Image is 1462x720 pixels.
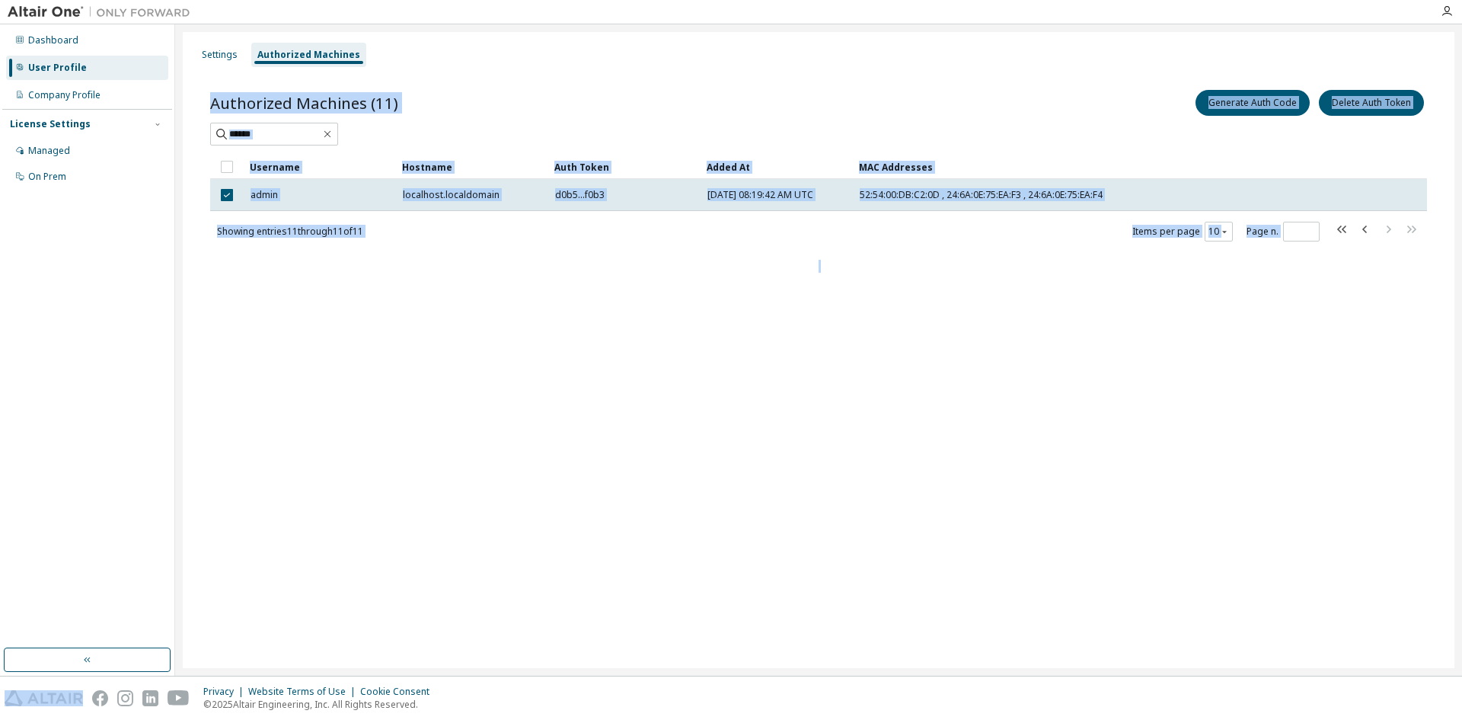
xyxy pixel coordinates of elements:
[142,690,158,706] img: linkedin.svg
[203,698,439,711] p: © 2025 Altair Engineering, Inc. All Rights Reserved.
[117,690,133,706] img: instagram.svg
[360,686,439,698] div: Cookie Consent
[250,155,390,179] div: Username
[251,189,278,201] span: admin
[202,49,238,61] div: Settings
[28,145,70,157] div: Managed
[1208,226,1229,238] button: 10
[168,690,190,706] img: youtube.svg
[8,5,198,20] img: Altair One
[402,155,542,179] div: Hostname
[859,155,1267,179] div: MAC Addresses
[28,171,66,183] div: On Prem
[257,49,360,61] div: Authorized Machines
[210,92,398,114] span: Authorized Machines (11)
[860,189,1103,201] span: 52:54:00:DB:C2:0D , 24:6A:0E:75:EA:F3 , 24:6A:0E:75:EA:F4
[10,118,91,130] div: License Settings
[555,189,605,201] span: d0b5...f0b3
[554,155,694,179] div: Auth Token
[707,189,813,201] span: [DATE] 08:19:42 AM UTC
[1132,222,1233,242] span: Items per page
[1195,90,1310,116] button: Generate Auth Code
[707,155,847,179] div: Added At
[92,690,108,706] img: facebook.svg
[28,89,101,101] div: Company Profile
[28,34,78,46] div: Dashboard
[5,690,83,706] img: altair_logo.svg
[28,62,87,74] div: User Profile
[1319,90,1424,116] button: Delete Auth Token
[1247,222,1320,242] span: Page n.
[403,189,500,201] span: localhost.localdomain
[248,686,360,698] div: Website Terms of Use
[217,225,363,238] span: Showing entries 11 through 11 of 11
[203,686,248,698] div: Privacy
